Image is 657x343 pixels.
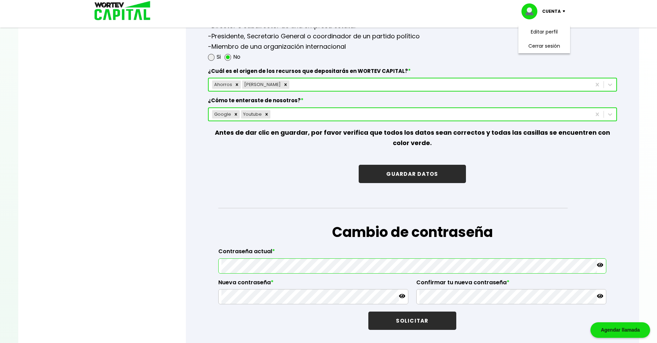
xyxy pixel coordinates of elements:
[282,80,289,89] div: Remove Sueldo
[212,110,232,118] div: Google
[416,279,606,289] label: Confirmar tu nueva contraseña
[215,128,610,147] b: Antes de dar clic en guardar, por favor verifica que todos los datos sean correctos y todas las c...
[218,279,408,289] label: Nueva contraseña
[233,52,240,62] label: No
[517,39,572,53] li: Cerrar sesión
[217,52,221,62] label: Si
[232,110,240,118] div: Remove Google
[218,248,606,258] label: Contraseña actual
[359,165,466,183] button: GUARDAR DATOS
[218,222,606,242] h1: Cambio de contraseña
[208,97,617,107] label: ¿Cómo te enteraste de nosotros?
[208,68,617,78] label: ¿Cuál es el origen de los recursos que depositarás en WORTEV CAPITAL?
[263,110,270,118] div: Remove Youtube
[212,80,233,89] div: Ahorros
[590,322,650,338] div: Agendar llamada
[233,80,241,89] div: Remove Ahorros
[242,80,282,89] div: [PERSON_NAME]
[521,3,542,19] img: profile-image
[368,312,456,330] button: SOLICITAR
[241,110,263,118] div: Youtube
[542,6,561,17] p: Cuenta
[561,10,570,12] img: icon-down
[531,28,558,36] a: Editar perfil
